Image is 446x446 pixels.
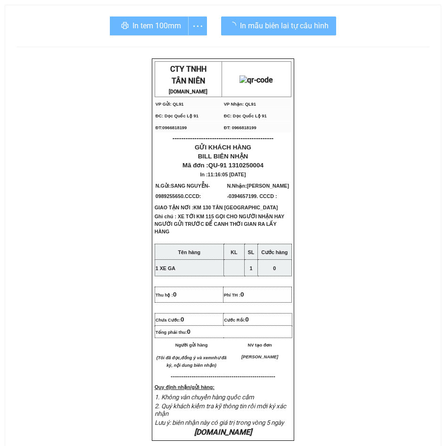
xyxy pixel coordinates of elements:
[229,22,240,29] span: loading
[156,102,184,107] span: VP Gửi: QL91
[185,193,202,199] span: CCCD:
[156,183,210,199] span: N.Gửi:
[231,249,237,255] strong: KL
[178,249,200,255] strong: Tên hàng
[245,316,248,323] span: 0
[224,125,256,130] span: ĐT: 0966818199
[177,373,275,380] span: -----------------------------------------------
[208,172,246,177] span: 11:16:05 [DATE]
[249,265,252,271] span: 1
[195,144,251,151] span: GỬI KHÁCH HÀNG
[208,162,264,169] span: QU-91 1310250004
[156,114,198,118] span: ĐC: Dọc Quốc Lộ 91
[156,193,203,199] span: 0989255650.
[176,76,205,85] span: ÂN NIÊN
[200,172,246,177] span: In :
[227,183,289,199] span: [PERSON_NAME] -
[241,355,278,359] span: [PERSON_NAME]
[171,373,177,380] span: ---
[156,265,175,271] span: 1 XE GA
[261,249,288,255] strong: Cước hàng
[155,384,215,390] strong: Quy định nhận/gửi hàng:
[193,205,278,210] span: KM 130 TÂN [GEOGRAPHIC_DATA]
[224,114,267,118] span: ĐC: Dọc Quốc Lộ 91
[224,318,248,322] span: Cước Rồi:
[224,102,256,107] span: VP Nhận: QL91
[171,183,208,189] span: SANG NGUYỄN
[181,316,184,323] span: 0
[224,293,244,297] span: Phí TH :
[229,193,277,199] span: 0394657199. CCCD :
[155,403,286,417] span: 2. Quý khách kiểm tra kỹ thông tin rồi mới ký xác nhận
[155,419,284,426] span: Lưu ý: biên nhận này có giá trị trong vòng 5 ngày
[240,20,329,32] span: In mẫu biên lai tự cấu hình
[169,89,207,95] strong: [DOMAIN_NAME]
[240,291,244,298] span: 0
[227,183,289,199] span: N.Nhận:
[240,75,273,84] img: qr-code
[155,214,284,242] span: Ghi chú : XE TỚI KM 115 GỌI CHO NGƯỜI NHẬN HAY NGƯỜI GỬI TRƯỚC ĐỂ CANH THỜI GIAN RA LẤY HÀNG
[248,343,272,347] span: NV tạo đơn
[172,76,176,85] span: T
[173,291,176,298] span: 0
[187,328,190,335] span: 0
[166,355,226,368] em: như đã ký, nội dung biên nhận)
[221,17,336,35] button: In mẫu biên lai tự cấu hình
[194,428,252,437] em: [DOMAIN_NAME]
[173,134,273,142] span: ----------------------------------------------
[273,265,276,271] span: 0
[155,394,254,401] span: 1. Không vân chuyển hàng quốc cấm
[182,162,264,169] span: Mã đơn :
[155,205,278,210] span: GIAO TẬN NƠI :
[156,125,187,130] span: ĐT:0966818199
[175,343,208,347] span: Người gửi hàng
[198,153,248,160] span: BILL BIÊN NHẬN
[156,318,184,322] span: Chưa Cước:
[248,249,255,255] strong: SL
[156,293,177,297] span: Thu hộ :
[157,355,212,360] em: (Tôi đã đọc,đồng ý và xem
[156,330,190,335] span: Tổng phải thu:
[170,65,206,74] span: CTY TNHH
